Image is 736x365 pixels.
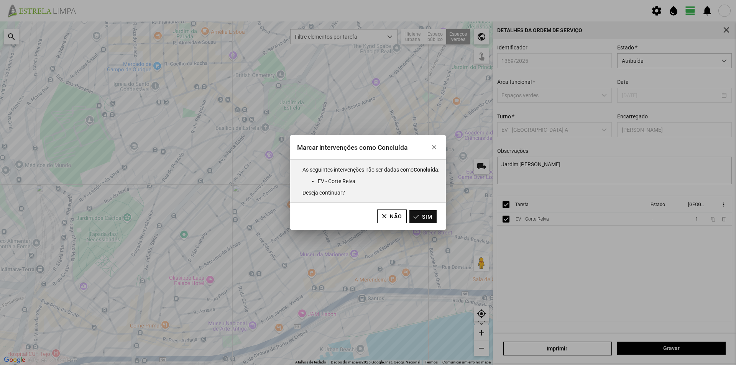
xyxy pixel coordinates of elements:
span: As seguintes intervenções irão ser dadas como : Deseja continuar? [302,167,439,196]
span: Sim [422,214,432,220]
button: Sim [409,210,437,223]
b: Concluída [414,167,438,173]
span: Não [390,213,402,219]
span: Marcar intervenções como Concluída [297,144,407,151]
button: Não [377,210,407,223]
li: EV - Corte Relva [318,178,439,184]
